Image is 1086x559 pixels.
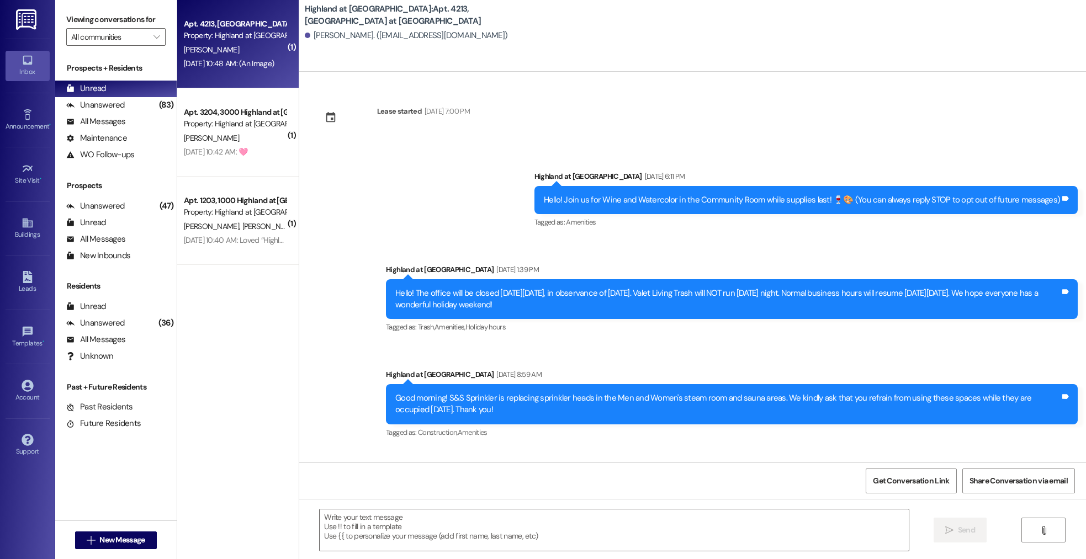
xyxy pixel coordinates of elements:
i:  [1040,526,1048,535]
span: [PERSON_NAME] [184,45,239,55]
a: Support [6,430,50,460]
div: WO Follow-ups [66,149,134,161]
div: Maintenance [66,132,127,144]
div: Prospects [55,180,177,191]
a: Templates • [6,322,50,352]
div: Unanswered [66,99,125,111]
div: (36) [156,315,177,332]
span: • [40,175,41,183]
span: Get Conversation Link [873,475,949,487]
div: Property: Highland at [GEOGRAPHIC_DATA] [184,118,286,130]
span: Trash , [418,322,435,332]
div: Unanswered [66,317,125,329]
span: New Message [99,534,145,546]
a: Leads [6,268,50,297]
div: Tagged as: [534,214,1078,230]
div: Unread [66,301,106,312]
div: Residents [55,280,177,292]
div: New Inbounds [66,250,130,262]
div: All Messages [66,334,125,345]
div: Lease started [377,105,422,117]
div: All Messages [66,116,125,127]
span: • [43,338,44,345]
div: Apt. 3204, 3000 Highland at [GEOGRAPHIC_DATA] [184,107,286,118]
div: [DATE] 10:42 AM: 🩷 [184,147,247,157]
div: Tagged as: [386,424,1078,440]
div: Past + Future Residents [55,381,177,393]
div: Highland at [GEOGRAPHIC_DATA] [534,171,1078,186]
div: Highland at [GEOGRAPHIC_DATA] [386,264,1078,279]
span: Amenities [566,217,596,227]
div: Tagged as: [386,319,1078,335]
div: [DATE] 8:59 AM [494,369,542,380]
span: Holiday hours [465,322,506,332]
div: Past Residents [66,401,133,413]
i:  [945,526,953,535]
a: Buildings [6,214,50,243]
button: Send [934,518,987,542]
div: Property: Highland at [GEOGRAPHIC_DATA] [184,206,286,218]
a: Inbox [6,51,50,81]
div: Unanswered [66,200,125,212]
div: [DATE] 1:39 PM [494,264,539,275]
input: All communities [71,28,148,46]
button: New Message [75,531,157,549]
div: Highland at [GEOGRAPHIC_DATA] [386,369,1078,384]
div: Unknown [66,350,113,362]
div: Hello! Join us for Wine and Watercolor in the Community Room while supplies last! 🍷🎨 (You can alw... [544,194,1061,206]
div: Good morning! S&S Sprinkler is replacing sprinkler heads in the Men and Women's steam room and sa... [395,392,1060,416]
div: All Messages [66,233,125,245]
a: Account [6,376,50,406]
div: [DATE] 6:11 PM [642,171,685,182]
div: Unread [66,83,106,94]
a: Site Visit • [6,159,50,189]
div: Apt. 1203, 1000 Highland at [GEOGRAPHIC_DATA] [184,195,286,206]
div: Future Residents [66,418,141,429]
div: [PERSON_NAME]. ([EMAIL_ADDRESS][DOMAIN_NAME]) [305,30,508,41]
div: (47) [157,198,177,215]
span: [PERSON_NAME] [184,133,239,143]
label: Viewing conversations for [66,11,166,28]
span: Share Conversation via email [970,475,1068,487]
div: [DATE] 7:00 PM [422,105,470,117]
div: (83) [156,97,177,114]
div: Prospects + Residents [55,62,177,74]
img: ResiDesk Logo [16,9,39,30]
span: Amenities , [435,322,465,332]
span: [PERSON_NAME] [242,221,297,231]
span: Amenities [458,428,488,437]
div: Apt. 4213, [GEOGRAPHIC_DATA] at [GEOGRAPHIC_DATA] [184,18,286,30]
b: Highland at [GEOGRAPHIC_DATA]: Apt. 4213, [GEOGRAPHIC_DATA] at [GEOGRAPHIC_DATA] [305,3,526,27]
span: • [49,121,51,129]
button: Get Conversation Link [866,469,956,493]
div: Hello! The office will be closed [DATE][DATE], in observance of [DATE]. Valet Living Trash will N... [395,288,1060,311]
div: Unread [66,217,106,228]
div: [DATE] 10:48 AM: (An Image) [184,58,274,68]
i:  [87,536,95,545]
span: Send [958,524,975,536]
button: Share Conversation via email [962,469,1075,493]
i:  [153,33,160,41]
span: Construction , [418,428,458,437]
div: Property: Highland at [GEOGRAPHIC_DATA] [184,30,286,41]
span: [PERSON_NAME] [184,221,242,231]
